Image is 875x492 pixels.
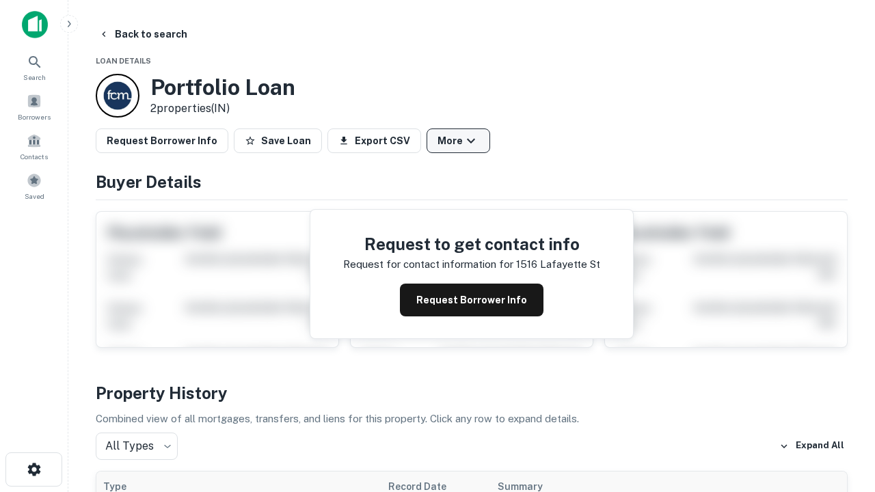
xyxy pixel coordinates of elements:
a: Search [4,49,64,85]
p: 1516 lafayette st [516,256,600,273]
button: Expand All [776,436,848,456]
button: Save Loan [234,128,322,153]
p: Combined view of all mortgages, transfers, and liens for this property. Click any row to expand d... [96,411,848,427]
h3: Portfolio Loan [150,74,295,100]
h4: Request to get contact info [343,232,600,256]
button: Back to search [93,22,193,46]
h4: Property History [96,381,848,405]
a: Saved [4,167,64,204]
button: Request Borrower Info [96,128,228,153]
span: Borrowers [18,111,51,122]
p: Request for contact information for [343,256,513,273]
span: Search [23,72,46,83]
a: Borrowers [4,88,64,125]
button: Export CSV [327,128,421,153]
span: Loan Details [96,57,151,65]
button: Request Borrower Info [400,284,543,316]
h4: Buyer Details [96,169,848,194]
span: Contacts [21,151,48,162]
p: 2 properties (IN) [150,100,295,117]
button: More [427,128,490,153]
iframe: Chat Widget [807,383,875,448]
span: Saved [25,191,44,202]
div: All Types [96,433,178,460]
img: capitalize-icon.png [22,11,48,38]
a: Contacts [4,128,64,165]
